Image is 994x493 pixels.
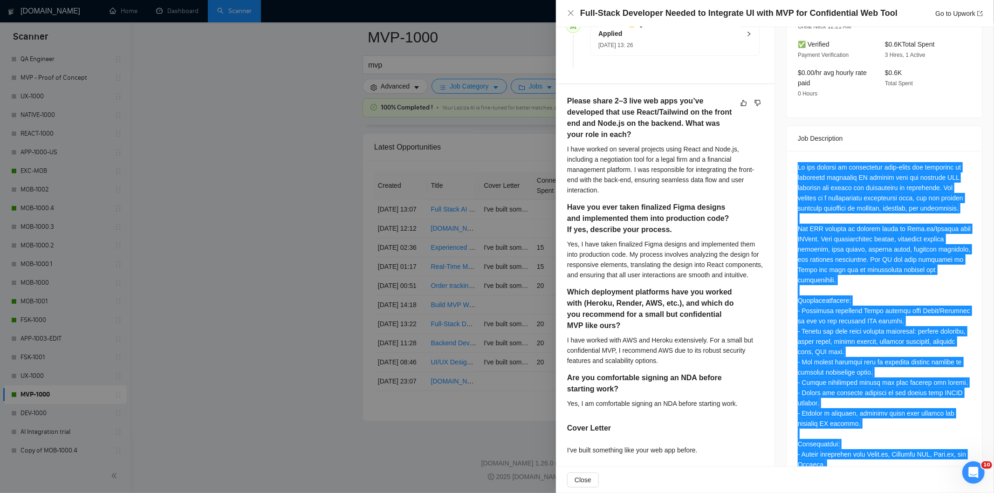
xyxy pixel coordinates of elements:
span: like [740,99,747,107]
span: dislike [754,99,761,107]
iframe: Intercom live chat [962,461,985,484]
span: 3 Hires, 1 Active [885,52,925,58]
button: Close [567,9,575,17]
h5: Are you comfortable signing an NDA before starting work? [567,372,734,395]
div: Yes, I am comfortable signing an NDA before starting work. [567,398,763,409]
span: close [567,9,575,17]
span: Payment Verification [798,52,849,58]
div: I have worked with AWS and Heroku extensively. For a small but confidential MVP, I recommend AWS ... [567,335,763,366]
h5: Laziza AI 👑 Qualified this Job and It Was Applied [598,19,740,39]
span: Total Spent [885,80,913,87]
span: Close [575,475,591,485]
a: Go to Upworkexport [935,10,983,17]
span: 10 [981,461,992,469]
div: Job Description [798,126,971,151]
h5: Which deployment platforms have you worked with (Heroku, Render, AWS, etc.), and which do you rec... [567,287,734,331]
button: like [738,97,749,109]
span: [DATE] 13: 26 [598,42,633,48]
span: ✅ Verified [798,41,829,48]
span: 0 Hours [798,90,817,97]
h5: Have you ever taken finalized Figma designs and implemented them into production code? If yes, de... [567,202,734,235]
div: Yes, I have taken finalized Figma designs and implemented them into production code. My process i... [567,239,763,280]
div: I have worked on several projects using React and Node.js, including a negotiation tool for a leg... [567,144,763,195]
span: $0.6K Total Spent [885,41,935,48]
button: Close [567,472,599,487]
span: $0.00/hr avg hourly rate paid [798,69,867,87]
span: $0.6K [885,69,902,76]
button: dislike [752,97,763,109]
h5: Please share 2–3 live web apps you’ve developed that use React/Tailwind on the front end and Node... [567,96,734,140]
h4: Full-Stack Developer Needed to Integrate UI with MVP for Confidential Web Tool [580,7,898,19]
span: right [746,31,752,37]
span: export [977,11,983,16]
h5: Cover Letter [567,423,611,434]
